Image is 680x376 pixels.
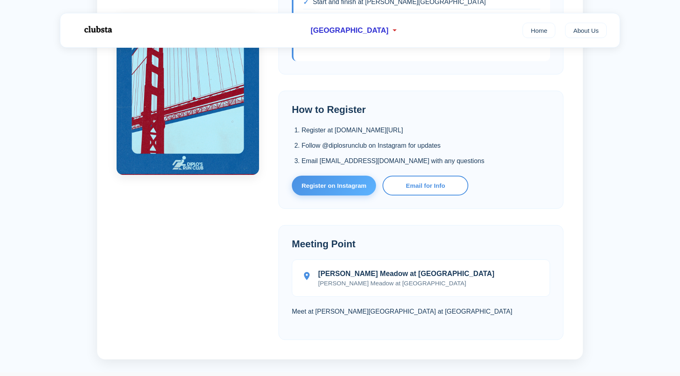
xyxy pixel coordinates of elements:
img: Diplo's Run Club San Francisco [117,13,259,175]
span: [GEOGRAPHIC_DATA] [310,26,388,35]
p: [PERSON_NAME] Meadow at [GEOGRAPHIC_DATA] [318,280,494,287]
li: Email [EMAIL_ADDRESS][DOMAIN_NAME] with any questions [302,156,550,166]
h2: How to Register [292,104,550,115]
a: Email for Info [382,176,468,195]
p: Meet at [PERSON_NAME][GEOGRAPHIC_DATA] at [GEOGRAPHIC_DATA] [292,306,550,317]
li: Follow @diplosrunclub on Instagram for updates [302,140,550,151]
img: Logo [73,19,122,40]
a: Register on Instagram [292,176,376,195]
h2: Meeting Point [292,238,550,250]
a: About Us [565,23,607,38]
a: Home [523,23,555,38]
strong: [PERSON_NAME] Meadow at [GEOGRAPHIC_DATA] [318,270,494,278]
li: Register at [DOMAIN_NAME][URL] [302,125,550,136]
